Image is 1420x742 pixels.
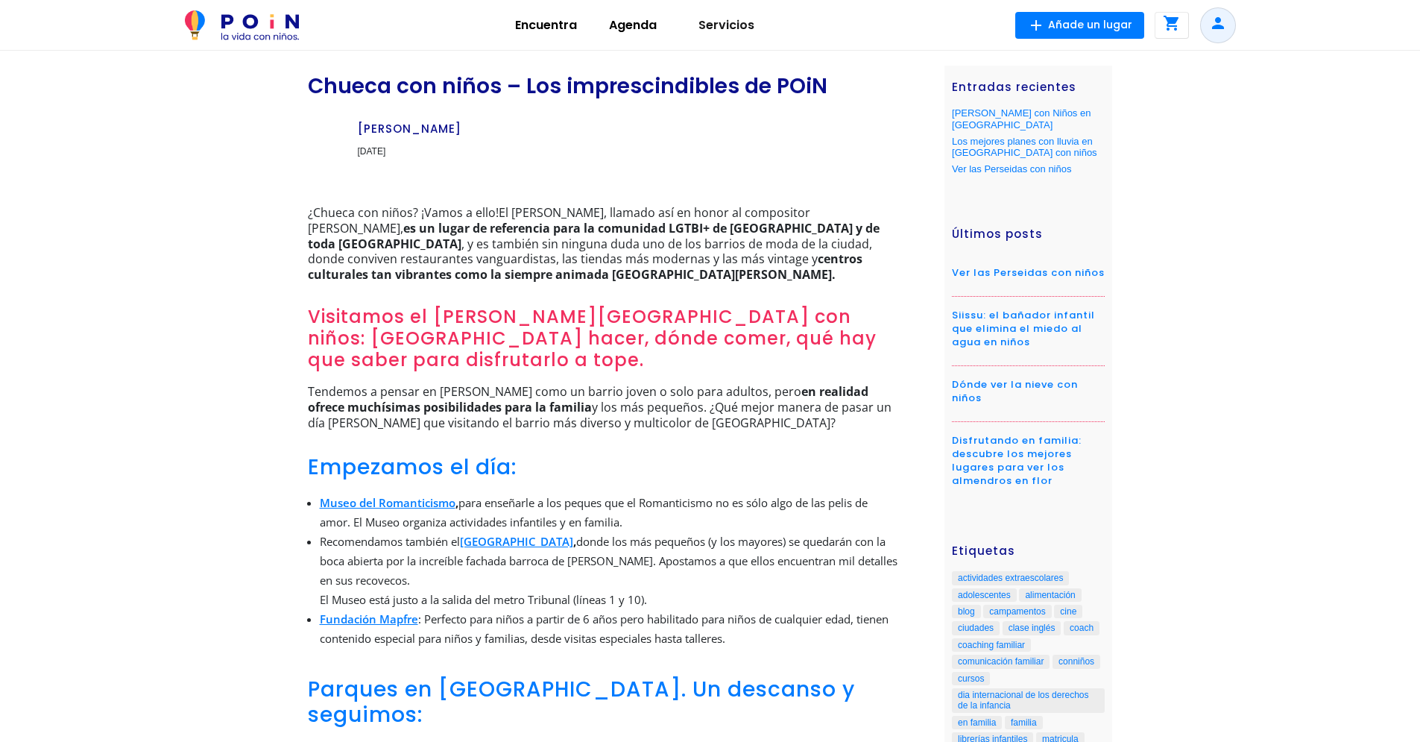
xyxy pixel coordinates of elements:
p: ¿Chueca con niños? ¡Vamos a ello!El [PERSON_NAME], llamado así en honor al compositor [PERSON_NAM... [308,205,900,295]
a: actividades extraescolares (3 elementos) [952,571,1069,585]
a: Fundación Mapfre [320,611,418,626]
a: coaching familiar (3 elementos) [952,638,1031,652]
p: Servicios [674,16,779,34]
a: en familia (5 elementos) [952,716,1002,729]
h3: Parques en [GEOGRAPHIC_DATA]. Un descanso y seguimos: [308,677,900,735]
a: coach (3 elementos) [1064,621,1099,635]
a: Ver las Perseidas con niños [952,265,1105,280]
a: cursos (2 elementos) [952,672,990,685]
img: POiN_logo [185,10,299,40]
a: Los mejores planes con lluvia en [GEOGRAPHIC_DATA] con niños [952,136,1097,159]
li: Recomendamos también el donde los más pequeños (y los mayores) se quedarán con la boca abierta po... [320,532,900,609]
h4: Últimos posts [952,227,1105,248]
a: Museo del Romanticismo [320,495,455,510]
p: Encuentra [500,16,592,34]
a: Ver las Perseidas con niños [952,163,1071,175]
p: Tendemos a pensar en [PERSON_NAME] como un barrio joven o solo para adultos, pero y los más peque... [308,384,900,442]
a: Disfrutando en familia: descubre los mejores lugares para ver los almendros en flor [952,433,1082,488]
a: conniños (15 elementos) [1053,655,1100,668]
button: Añade un lugar [1015,12,1144,39]
a: comunicación familiar (4 elementos) [952,655,1050,668]
a: cine (2 elementos) [1054,605,1082,618]
i: add [1027,16,1045,34]
a: alimentación (8 elementos) [1019,588,1081,602]
strong: centros culturales tan vibrantes como la siempre animada [GEOGRAPHIC_DATA][PERSON_NAME]. [308,251,862,283]
a: Dónde ver la nieve con niños [952,377,1078,405]
h3: Empezamos el día: [308,455,900,488]
a: familia (3 elementos) [1005,716,1043,729]
span: [PERSON_NAME] [358,121,461,136]
strong: en realidad ofrece muchísimas posibilidades para la familia [308,383,868,415]
p: Agenda [592,16,675,34]
a: campamentos (3 elementos) [983,605,1051,618]
a: dia internacional de los derechos de la infancia (4 elementos) [952,688,1105,713]
i: person [1209,14,1227,32]
a: ciudades (4 elementos) [952,621,1000,635]
strong: , [460,534,576,549]
a: Siissu: el bañador infantil que elimina el miedo al agua en niños [952,308,1095,349]
strong: es un lugar de referencia para la comunidad LGTBI+ de [GEOGRAPHIC_DATA] y de toda [GEOGRAPHIC_DATA] [308,220,880,252]
a: blog (2 elementos) [952,605,981,618]
h2: Visitamos el [PERSON_NAME][GEOGRAPHIC_DATA] con niños: [GEOGRAPHIC_DATA] hacer, dónde comer, qué ... [308,306,900,378]
a: clase inglés (3 elementos) [1003,621,1061,635]
li: para enseñarle a los peques que el Romanticismo no es sólo algo de las pelis de amor. El Museo or... [320,493,900,532]
li: : Perfecto para niños a partir de 6 años pero habilitado para niños de cualquier edad, tienen con... [320,609,900,648]
h4: Etiquetas [952,544,1105,565]
strong: , [320,495,458,510]
a: adolescentes (2 elementos) [952,588,1017,602]
i: shopping_cart [1163,14,1181,32]
a: [GEOGRAPHIC_DATA] [460,534,573,549]
div: [DATE] [358,149,582,154]
div: Chueca con niños – Los imprescindibles de POiN [308,73,830,100]
a: [PERSON_NAME] con Niños en [GEOGRAPHIC_DATA] [952,107,1091,131]
span: Añade un lugar [1048,17,1132,32]
h4: Entradas recientes [952,81,1105,101]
